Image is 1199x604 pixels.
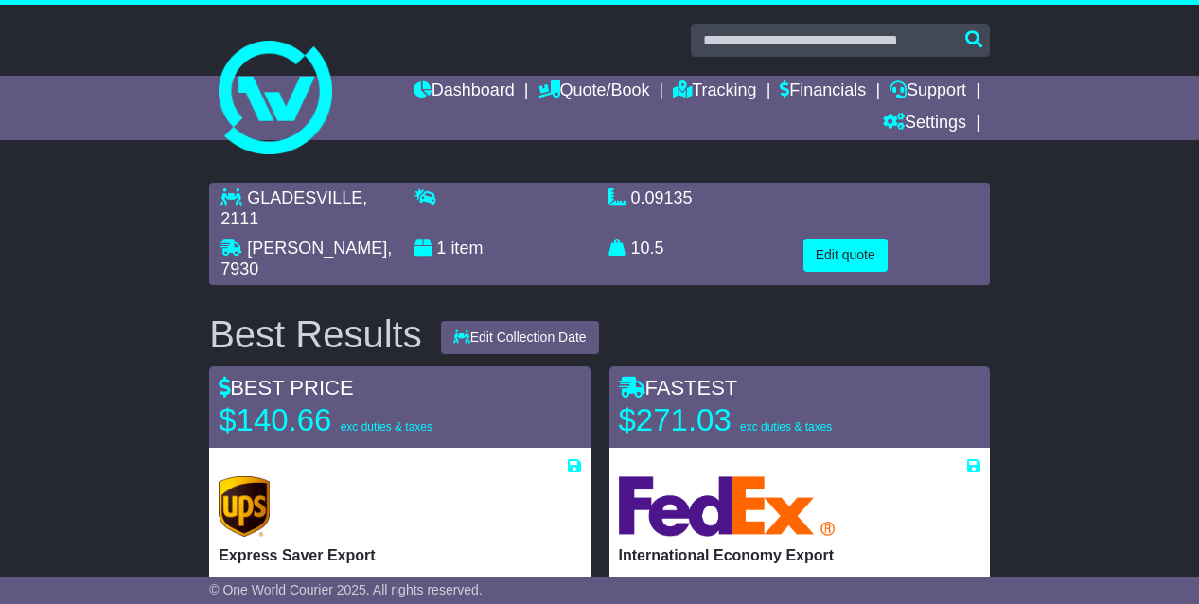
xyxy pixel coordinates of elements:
span: item [450,239,483,258]
p: Express Saver Export [219,546,580,564]
li: Estimated delivery [638,574,980,592]
a: Support [890,76,966,108]
button: Edit Collection Date [441,321,599,354]
span: exc duties & taxes [341,420,432,434]
span: © One World Courier 2025. All rights reserved. [209,582,483,597]
a: Settings [883,108,966,140]
span: exc duties & taxes [740,420,832,434]
span: GLADESVILLE [247,188,362,207]
span: [DATE] by 17:00 [766,575,881,591]
span: [DATE] by 17:00 [365,575,481,591]
span: [PERSON_NAME] [247,239,387,258]
span: , 2111 [220,188,367,228]
a: Financials [780,76,866,108]
span: 1 [436,239,446,258]
li: Estimated delivery [238,574,580,592]
a: Quote/Book [538,76,650,108]
img: FedEx Express: International Economy Export [619,476,836,537]
span: FASTEST [619,376,738,400]
p: International Economy Export [619,546,980,564]
div: Best Results [200,313,432,355]
a: Dashboard [414,76,515,108]
span: 0.09135 [631,188,693,207]
span: 10.5 [631,239,664,258]
button: Edit quote [803,239,888,272]
span: , 7930 [220,239,392,278]
p: $140.66 [219,401,455,439]
span: BEST PRICE [219,376,353,400]
img: UPS (new): Express Saver Export [219,476,270,537]
p: $271.03 [619,401,855,439]
a: Tracking [673,76,756,108]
